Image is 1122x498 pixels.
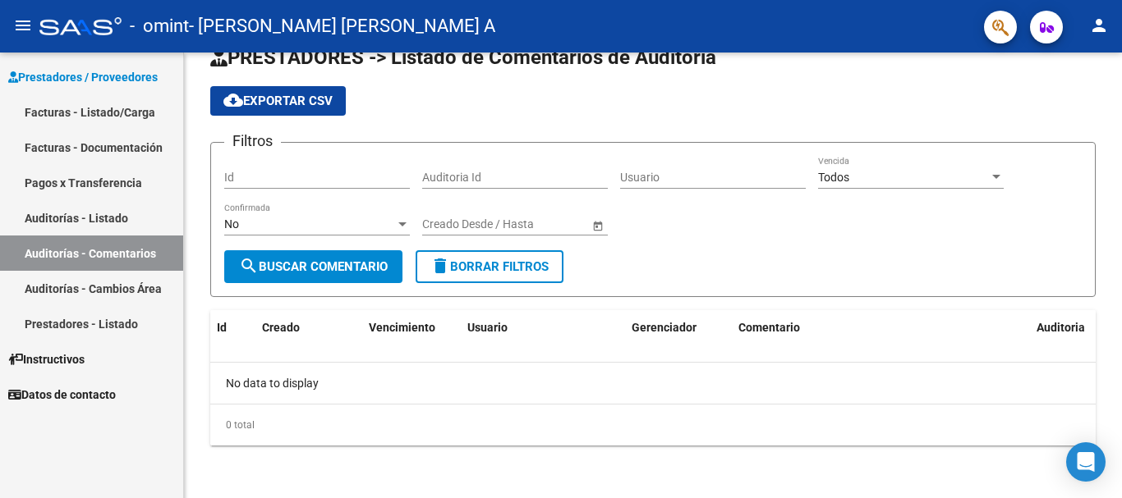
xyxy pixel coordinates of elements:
[13,16,33,35] mat-icon: menu
[224,217,239,231] span: No
[8,386,116,404] span: Datos de contacto
[255,310,362,345] datatable-header-cell: Creado
[210,363,1096,404] div: No data to display
[589,217,606,234] button: Open calendar
[8,350,85,368] span: Instructivos
[210,86,346,116] button: Exportar CSV
[818,171,849,184] span: Todos
[8,68,158,86] span: Prestadores / Proveedores
[416,250,563,283] button: Borrar Filtros
[217,321,227,334] span: Id
[461,310,625,345] datatable-header-cell: Usuario
[625,310,732,345] datatable-header-cell: Gerenciador
[130,8,189,44] span: - omint
[1037,321,1085,334] span: Auditoria
[239,256,259,276] mat-icon: search
[224,130,281,153] h3: Filtros
[430,256,450,276] mat-icon: delete
[262,321,300,334] span: Creado
[1030,310,1096,345] datatable-header-cell: Auditoria
[210,46,716,69] span: PRESTADORES -> Listado de Comentarios de Auditoria
[362,310,461,345] datatable-header-cell: Vencimiento
[430,259,549,274] span: Borrar Filtros
[239,259,388,274] span: Buscar Comentario
[738,321,800,334] span: Comentario
[369,321,435,334] span: Vencimiento
[732,310,1030,345] datatable-header-cell: Comentario
[1066,442,1106,482] div: Open Intercom Messenger
[467,321,508,334] span: Usuario
[632,321,697,334] span: Gerenciador
[223,94,333,108] span: Exportar CSV
[224,250,402,283] button: Buscar Comentario
[223,90,243,110] mat-icon: cloud_download
[210,310,255,345] datatable-header-cell: Id
[1089,16,1109,35] mat-icon: person
[487,217,568,231] input: End date
[422,217,473,231] input: Start date
[210,404,1096,445] div: 0 total
[189,8,495,44] span: - [PERSON_NAME] [PERSON_NAME] A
